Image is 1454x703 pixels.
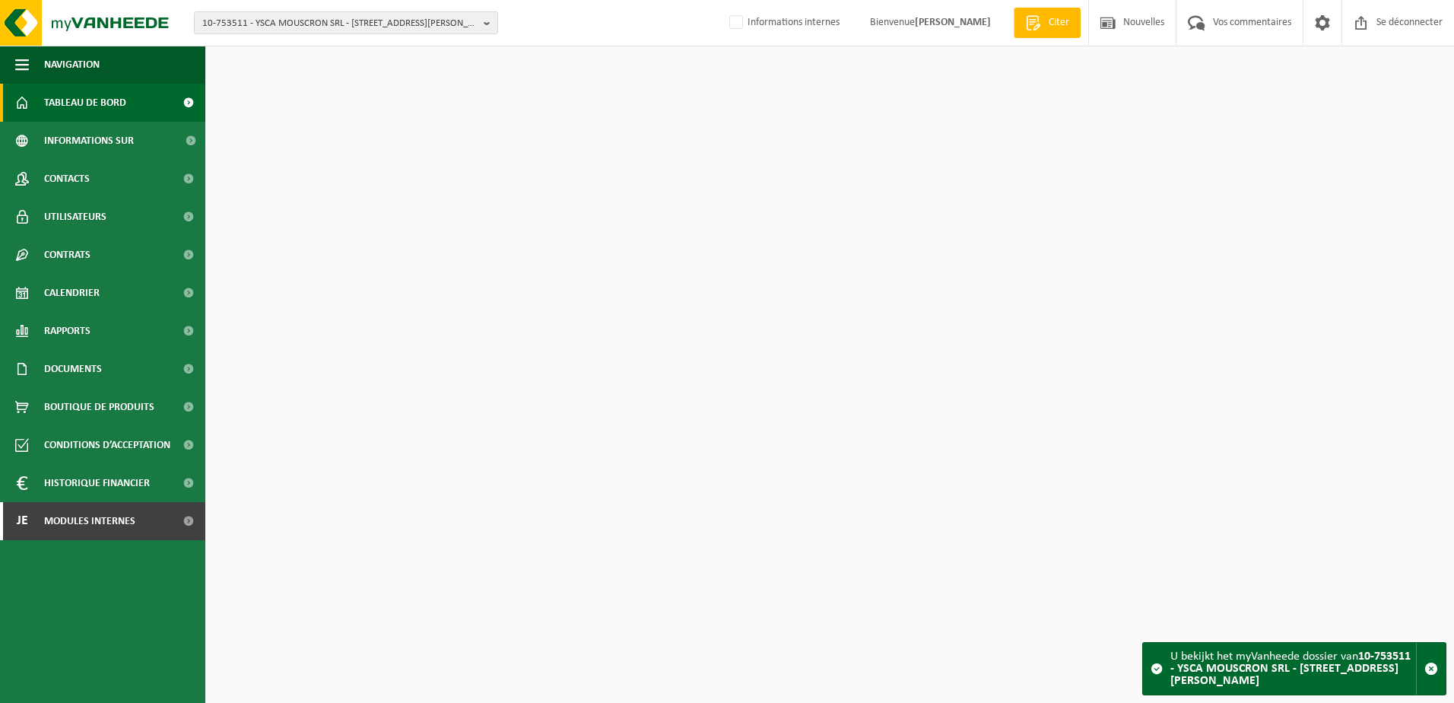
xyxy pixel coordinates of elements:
[44,464,150,502] span: Historique financier
[870,17,991,28] font: Bienvenue
[726,11,840,34] label: Informations internes
[915,17,991,28] strong: [PERSON_NAME]
[44,274,100,312] span: Calendrier
[44,350,102,388] span: Documents
[1045,15,1073,30] span: Citer
[44,502,135,540] span: Modules internes
[44,122,176,160] span: Informations sur l’entreprise
[1170,651,1411,687] strong: 10-753511 - YSCA MOUSCRON SRL - [STREET_ADDRESS][PERSON_NAME]
[44,46,100,84] span: Navigation
[44,160,90,198] span: Contacts
[1170,643,1416,695] div: U bekijkt het myVanheede dossier van
[44,312,90,350] span: Rapports
[44,236,90,274] span: Contrats
[44,84,126,122] span: Tableau de bord
[194,11,498,34] button: 10-753511 - YSCA MOUSCRON SRL - [STREET_ADDRESS][PERSON_NAME]
[1014,8,1081,38] a: Citer
[15,502,29,540] span: Je
[44,198,106,236] span: Utilisateurs
[202,12,478,35] span: 10-753511 - YSCA MOUSCRON SRL - [STREET_ADDRESS][PERSON_NAME]
[44,426,170,464] span: Conditions d’acceptation
[44,388,154,426] span: Boutique de produits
